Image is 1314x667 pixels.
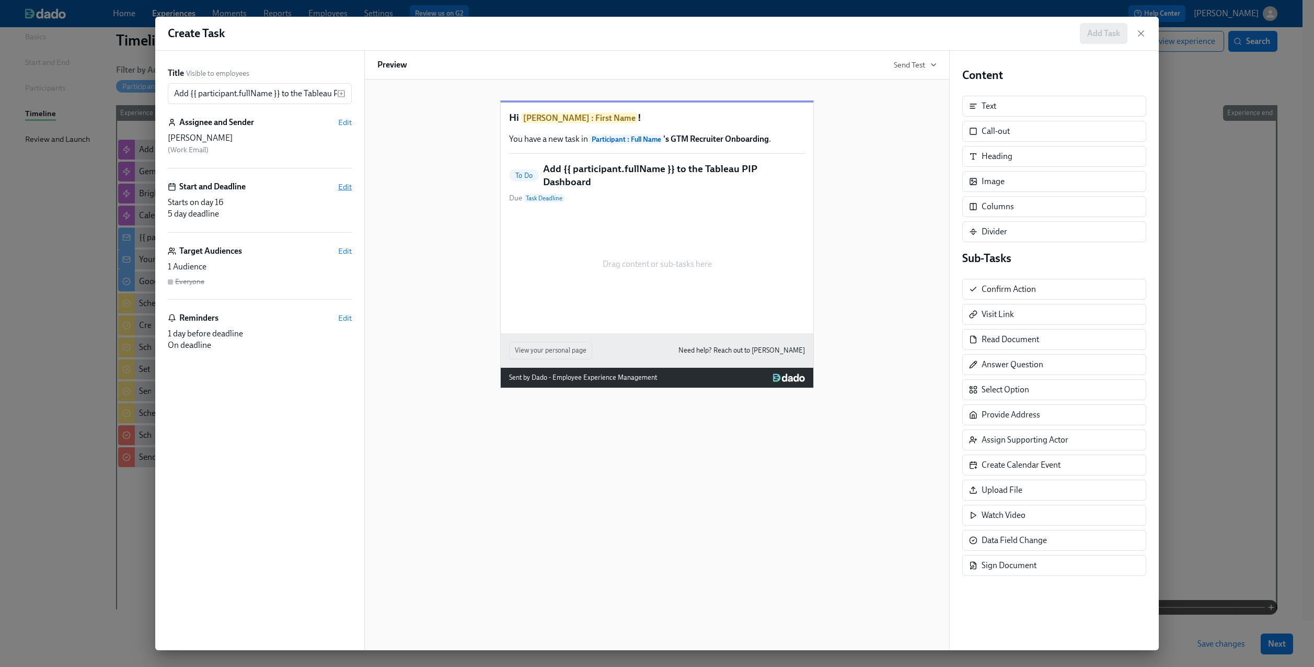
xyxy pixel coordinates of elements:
h6: Reminders [179,312,218,324]
div: Data Field Change [982,535,1047,546]
button: Edit [338,117,352,128]
button: Send Test [894,60,937,70]
h1: Hi ! [509,111,805,125]
div: Everyone [175,277,204,287]
div: Answer Question [982,359,1043,370]
div: Drag content or sub-tasks here [509,212,805,316]
div: On deadline [168,340,352,351]
div: Provide Address [962,404,1146,425]
p: You have a new task in . [509,133,805,145]
button: Edit [338,313,352,323]
div: Divider [982,226,1007,238]
div: Start and DeadlineEditStarts on day 165 day deadline [168,181,352,233]
span: Visible to employees [186,69,249,78]
span: Due [509,193,564,204]
div: Columns [962,196,1146,217]
div: Image [962,171,1146,192]
span: 5 day deadline [168,209,219,219]
div: Assign Supporting Actor [962,429,1146,450]
div: Watch Video [982,510,1025,521]
div: Confirm Action [982,284,1036,295]
div: Visit Link [962,304,1146,325]
div: Confirm Action [962,279,1146,300]
div: Call-out [962,121,1146,142]
span: To Do [509,172,539,179]
button: Edit [338,246,352,256]
div: Call-out [982,126,1010,137]
div: Heading [962,146,1146,167]
div: Sign Document [982,560,1036,571]
div: Select Option [982,384,1029,395]
div: Divider [962,221,1146,242]
div: [PERSON_NAME] [168,132,352,144]
h6: Assignee and Sender [179,117,254,128]
span: Task Deadline [524,194,564,202]
div: Starts on day 16 [168,197,352,208]
div: Data Field Change [962,530,1146,551]
div: 1 day before deadline [168,328,352,340]
div: Select Option [962,379,1146,400]
div: Assign Supporting Actor [982,434,1068,446]
div: Create Calendar Event [962,455,1146,476]
div: Sent by Dado - Employee Experience Management [509,372,657,383]
div: Target AudiencesEdit1 AudienceEveryone [168,245,352,300]
h4: Content [962,67,1146,83]
div: Assignee and SenderEdit[PERSON_NAME] (Work Email) [168,117,352,168]
div: Provide Address [982,409,1040,421]
div: Sign Document [962,555,1146,576]
div: Create Calendar Event [982,459,1061,471]
div: Text [982,100,996,112]
h6: Preview [377,59,407,71]
span: [PERSON_NAME] : First Name [521,112,638,123]
label: Title [168,67,184,79]
a: Need help? Reach out to [PERSON_NAME] [678,345,805,356]
div: Read Document [962,329,1146,350]
span: ( Work Email ) [168,145,209,154]
button: View your personal page [509,342,592,359]
div: Upload File [982,484,1022,496]
div: Read Document [982,334,1039,345]
svg: Insert text variable [337,89,345,98]
div: Text [962,96,1146,117]
h1: Create Task [168,26,225,41]
button: Edit [338,182,352,192]
div: Image [982,176,1005,187]
h6: Target Audiences [179,245,242,257]
h4: Sub-Tasks [962,251,1146,266]
div: Columns [982,201,1014,212]
span: Participant : Full Name [590,134,663,144]
strong: 's GTM Recruiter Onboarding [590,134,769,144]
h6: Start and Deadline [179,181,246,193]
div: Watch Video [962,505,1146,526]
span: View your personal page [515,345,586,356]
div: Visit Link [982,309,1014,320]
div: 1 Audience [168,261,352,273]
div: Heading [982,151,1012,162]
div: Answer Question [962,354,1146,375]
div: RemindersEdit1 day before deadlineOn deadline [168,312,352,351]
div: Upload File [962,480,1146,501]
img: Dado [773,374,805,382]
h5: Add {{ participant.fullName }} to the Tableau PIP Dashboard [543,162,805,189]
